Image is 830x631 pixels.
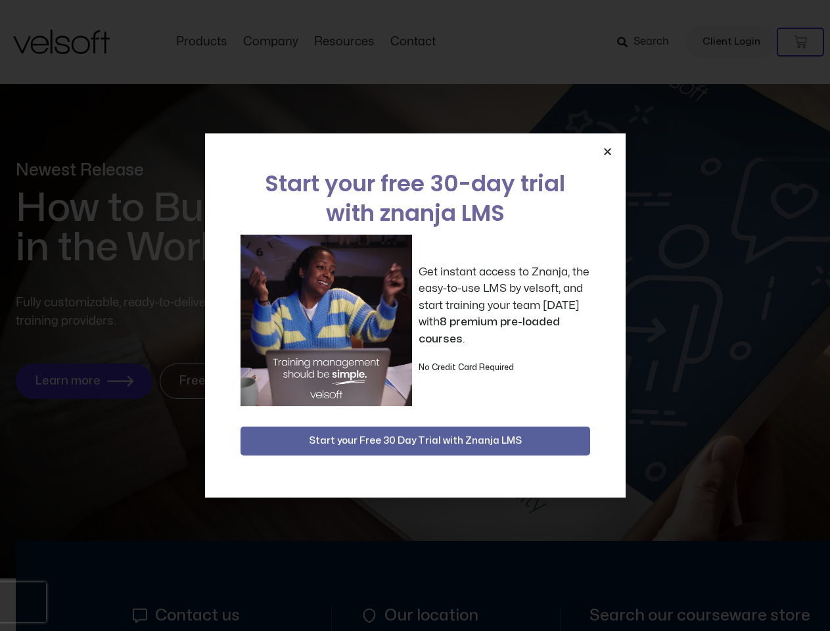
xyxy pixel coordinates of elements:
strong: 8 premium pre-loaded courses [419,316,560,344]
a: Close [603,147,612,156]
span: Start your Free 30 Day Trial with Znanja LMS [309,433,522,449]
h2: Start your free 30-day trial with znanja LMS [241,169,590,228]
p: Get instant access to Znanja, the easy-to-use LMS by velsoft, and start training your team [DATE]... [419,264,590,348]
button: Start your Free 30 Day Trial with Znanja LMS [241,427,590,456]
img: a woman sitting at her laptop dancing [241,235,412,406]
strong: No Credit Card Required [419,363,514,371]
